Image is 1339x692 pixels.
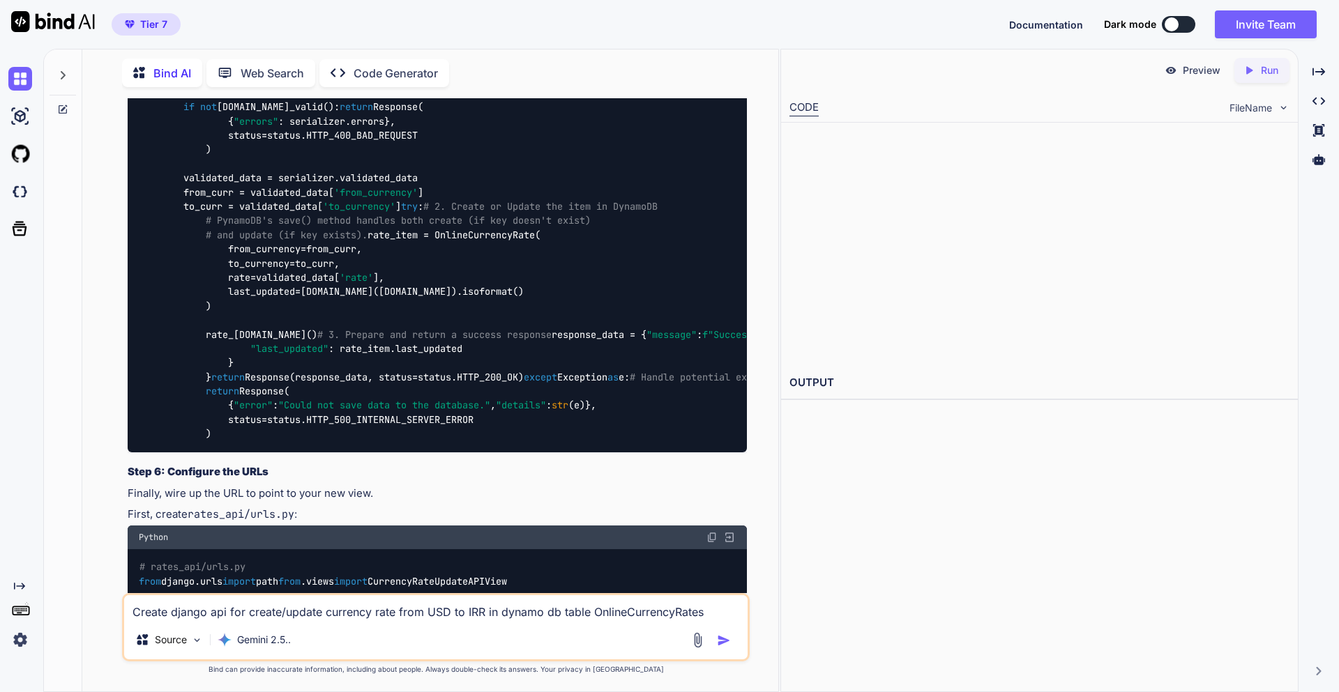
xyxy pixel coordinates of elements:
img: darkCloudIdeIcon [8,180,32,203]
span: 'from_currency' [334,186,418,199]
p: Gemini 2.5.. [237,633,291,647]
span: "errors" [234,115,278,128]
span: from [139,575,161,587]
span: return [206,385,239,397]
p: Bind AI [153,65,191,82]
h2: OUTPUT [781,367,1298,399]
button: Documentation [1009,17,1083,32]
p: Preview [1183,63,1220,77]
p: Run [1261,63,1278,77]
img: premium [125,20,135,29]
div: CODE [789,100,819,116]
span: Python [139,532,168,543]
p: First, create : [128,507,747,523]
span: return [211,371,245,383]
span: from [278,575,301,587]
span: str [552,399,568,412]
p: Code Generator [354,65,438,82]
span: Dark mode [1104,17,1156,31]
span: if [183,101,195,114]
p: Source [155,633,187,647]
span: f"Successfully updated rate for to ." [702,328,1009,341]
img: Open in Browser [723,531,736,544]
span: import [222,575,256,587]
img: attachment [690,632,706,648]
span: as [607,371,619,383]
span: "message" [646,328,697,341]
img: Bind AI [11,11,95,32]
img: ai-studio [8,105,32,128]
span: "details" [496,399,546,412]
span: "Could not save data to the database." [278,399,490,412]
img: icon [717,633,731,647]
span: Tier 7 [140,17,167,31]
span: except [524,371,557,383]
img: Pick Models [191,634,203,646]
img: preview [1165,64,1177,77]
img: chevron down [1278,102,1289,114]
span: # 3. Prepare and return a success response [317,328,552,341]
span: # PynamoDB's save() method handles both create (if key doesn't exist) [206,215,591,227]
span: # 2. Create or Update the item in DynamoDB [423,200,658,213]
img: chat [8,67,32,91]
strong: Step 6: Configure the URLs [128,465,268,478]
span: # and update (if key exists). [206,229,368,241]
p: Web Search [241,65,304,82]
span: # rates_api/urls.py [139,561,245,574]
p: Finally, wire up the URL to point to your new view. [128,486,747,502]
span: Documentation [1009,19,1083,31]
img: Gemini 2.5 Pro [218,633,232,647]
code: rates_api/urls.py [188,507,294,521]
img: settings [8,628,32,652]
span: # Handle potential exceptions from DynamoDB (e.g., throttling, connection issues) [630,371,1082,383]
span: return [340,101,373,114]
span: "last_updated" [250,342,328,355]
button: Invite Team [1215,10,1317,38]
span: 'to_currency' [323,200,395,213]
p: Bind can provide inaccurate information, including about people. Always double-check its answers.... [122,664,750,675]
span: "error" [234,399,273,412]
span: import [334,575,368,587]
span: not [200,101,217,114]
img: copy [706,532,718,543]
span: FileName [1230,101,1272,115]
button: premiumTier 7 [112,13,181,36]
img: githubLight [8,142,32,166]
span: try [401,200,418,213]
span: 'rate' [340,271,373,284]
